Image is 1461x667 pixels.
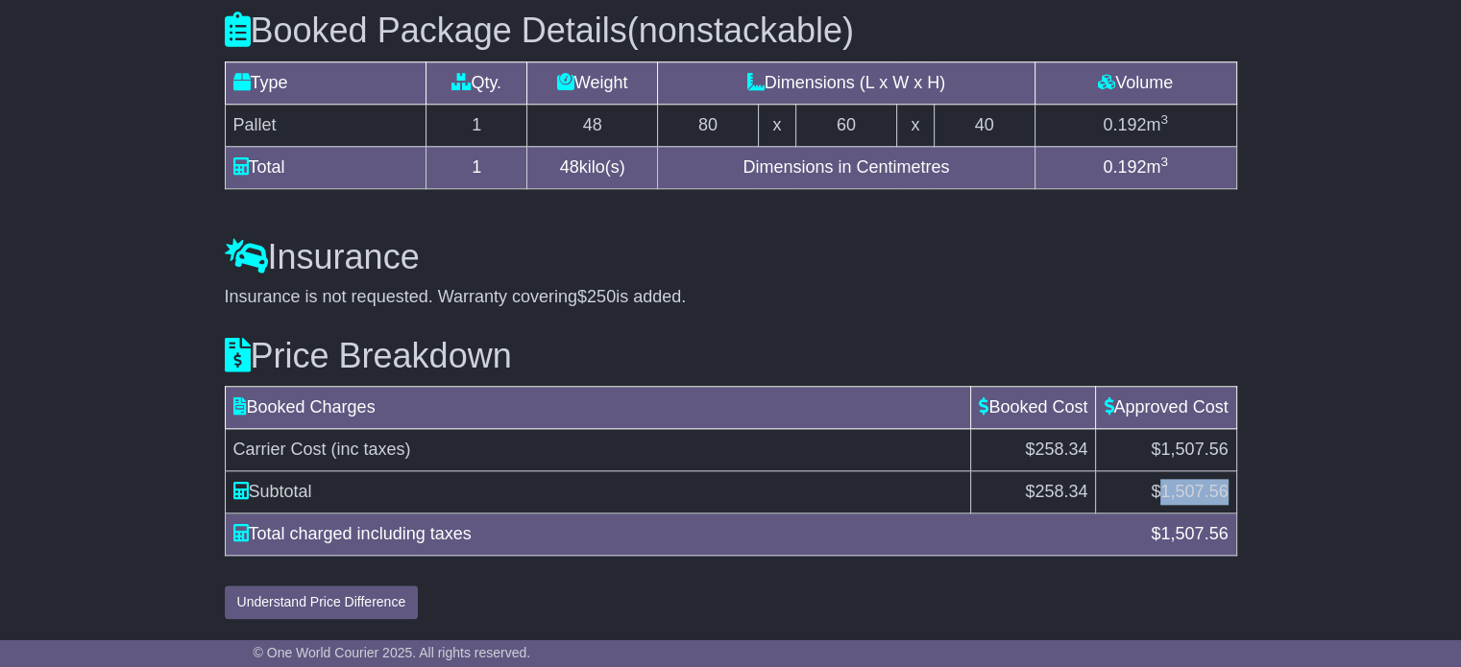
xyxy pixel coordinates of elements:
[1025,440,1087,459] span: $258.34
[1160,524,1228,543] span: 1,507.56
[758,104,795,146] td: x
[934,104,1035,146] td: 40
[1035,61,1236,104] td: Volume
[658,61,1035,104] td: Dimensions (L x W x H)
[331,440,411,459] span: (inc taxes)
[1160,482,1228,501] span: 1,507.56
[1096,471,1236,513] td: $
[527,146,658,188] td: kilo(s)
[658,104,759,146] td: 80
[225,471,971,513] td: Subtotal
[233,440,327,459] span: Carrier Cost
[1096,387,1236,429] td: Approved Cost
[1103,157,1146,177] span: 0.192
[627,11,854,50] span: (nonstackable)
[577,287,616,306] span: $250
[1141,521,1237,547] div: $
[1103,115,1146,134] span: 0.192
[1160,112,1168,127] sup: 3
[795,104,896,146] td: 60
[1151,440,1228,459] span: $1,507.56
[971,471,1096,513] td: $
[1160,155,1168,169] sup: 3
[527,104,658,146] td: 48
[225,387,971,429] td: Booked Charges
[225,337,1237,375] h3: Price Breakdown
[224,521,1142,547] div: Total charged including taxes
[1035,146,1236,188] td: m
[225,146,426,188] td: Total
[225,12,1237,50] h3: Booked Package Details
[426,146,527,188] td: 1
[254,645,531,660] span: © One World Courier 2025. All rights reserved.
[426,61,527,104] td: Qty.
[971,387,1096,429] td: Booked Cost
[527,61,658,104] td: Weight
[658,146,1035,188] td: Dimensions in Centimetres
[225,585,419,619] button: Understand Price Difference
[896,104,934,146] td: x
[560,157,579,177] span: 48
[225,238,1237,276] h3: Insurance
[225,104,426,146] td: Pallet
[426,104,527,146] td: 1
[1035,482,1087,501] span: 258.34
[225,61,426,104] td: Type
[225,287,1237,308] div: Insurance is not requested. Warranty covering is added.
[1035,104,1236,146] td: m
